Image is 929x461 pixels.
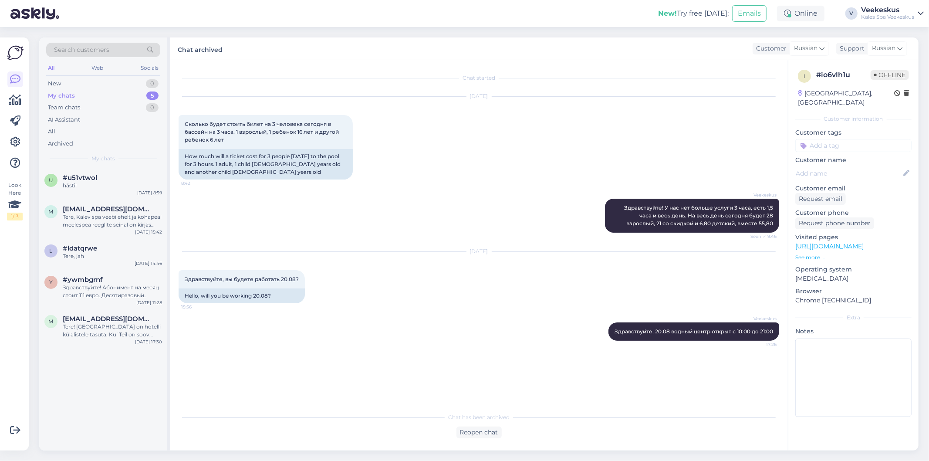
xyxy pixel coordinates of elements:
[795,274,912,283] p: [MEDICAL_DATA]
[794,44,818,53] span: Russian
[179,149,353,180] div: How much will a ticket cost for 3 people [DATE] to the pool for 3 hours. 1 adult, 1 child [DEMOGR...
[63,252,162,260] div: Tere, jah
[63,244,97,252] span: #ldatqrwe
[861,14,914,20] div: Kales Spa Veekeskus
[7,213,23,220] div: 1 / 3
[48,115,80,124] div: AI Assistant
[845,7,858,20] div: V
[146,92,159,100] div: 5
[456,427,502,438] div: Reopen chat
[50,247,53,254] span: l
[795,327,912,336] p: Notes
[744,315,777,322] span: Veekeskus
[178,43,223,54] label: Chat archived
[795,217,874,229] div: Request phone number
[63,174,97,182] span: #u51vtwol
[179,74,779,82] div: Chat started
[795,115,912,123] div: Customer information
[795,314,912,322] div: Extra
[139,62,160,74] div: Socials
[753,44,787,53] div: Customer
[48,79,61,88] div: New
[816,70,871,80] div: # io6vlh1u
[871,70,909,80] span: Offline
[181,304,214,310] span: 15:56
[48,103,80,112] div: Team chats
[49,177,53,183] span: u
[836,44,865,53] div: Support
[63,213,162,229] div: Tere, Kalev spa veebilehelt ja kohapeal meelespea reeglite seinal on kirjas kõik vajalik, nagu ka...
[135,339,162,345] div: [DATE] 17:30
[179,92,779,100] div: [DATE]
[861,7,924,20] a: VeekeskusKales Spa Veekeskus
[48,127,55,136] div: All
[137,190,162,196] div: [DATE] 8:59
[48,92,75,100] div: My chats
[795,184,912,193] p: Customer email
[185,121,340,143] span: Сколько будет стоить билет на 3 человека сегодня в бассейн на 3 часа. 1 взрослый, 1 ребенок 16 ле...
[146,79,159,88] div: 0
[795,156,912,165] p: Customer name
[91,155,115,163] span: My chats
[795,139,912,152] input: Add a tag
[796,169,902,178] input: Add name
[48,139,73,148] div: Archived
[49,318,54,325] span: m
[777,6,824,21] div: Online
[795,265,912,274] p: Operating system
[795,193,846,205] div: Request email
[179,288,305,303] div: Hello, will you be working 20.08?
[658,9,677,17] b: New!
[63,276,103,284] span: #ywmbgrnf
[136,299,162,306] div: [DATE] 11:28
[795,296,912,305] p: Chrome [TECHNICAL_ID]
[54,45,109,54] span: Search customers
[624,204,774,227] span: Здравствуйте! У нас нет больше услуги 3 часа, есть 1,5 часа и весь день. На весь день сегодня буд...
[135,260,162,267] div: [DATE] 14:46
[7,44,24,61] img: Askly Logo
[63,323,162,339] div: Tere! [GEOGRAPHIC_DATA] on hotelli külalistele tasuta. Kui Teil on soov Sauna-[GEOGRAPHIC_DATA] k...
[658,8,729,19] div: Try free [DATE]:
[90,62,105,74] div: Web
[7,181,23,220] div: Look Here
[861,7,914,14] div: Veekeskus
[795,233,912,242] p: Visited pages
[63,284,162,299] div: Здравствуйте! Абонимент на месяц стоит 111 евро. Десятиразовый абонимент стоит 127 евро и действу...
[146,103,159,112] div: 0
[744,192,777,198] span: Veekeskus
[795,287,912,296] p: Browser
[448,414,510,421] span: Chat has been archived
[872,44,895,53] span: Russian
[795,254,912,261] p: See more ...
[804,73,805,79] span: i
[49,208,54,215] span: m
[744,233,777,240] span: Seen ✓ 9:46
[63,315,153,323] span: markku.taipale1@gmail.com
[798,89,894,107] div: [GEOGRAPHIC_DATA], [GEOGRAPHIC_DATA]
[46,62,56,74] div: All
[615,328,773,335] span: Здравствуйте, 20.08 водный центр открыт с 10:00 до 21:00
[795,208,912,217] p: Customer phone
[181,180,214,186] span: 8:42
[179,247,779,255] div: [DATE]
[135,229,162,235] div: [DATE] 15:42
[732,5,767,22] button: Emails
[744,341,777,348] span: 17:26
[63,205,153,213] span: mahdism775@gmail.com
[795,128,912,137] p: Customer tags
[795,242,864,250] a: [URL][DOMAIN_NAME]
[49,279,53,285] span: y
[185,276,299,282] span: Здравствуйте, вы будете работать 20.08?
[63,182,162,190] div: hästi!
